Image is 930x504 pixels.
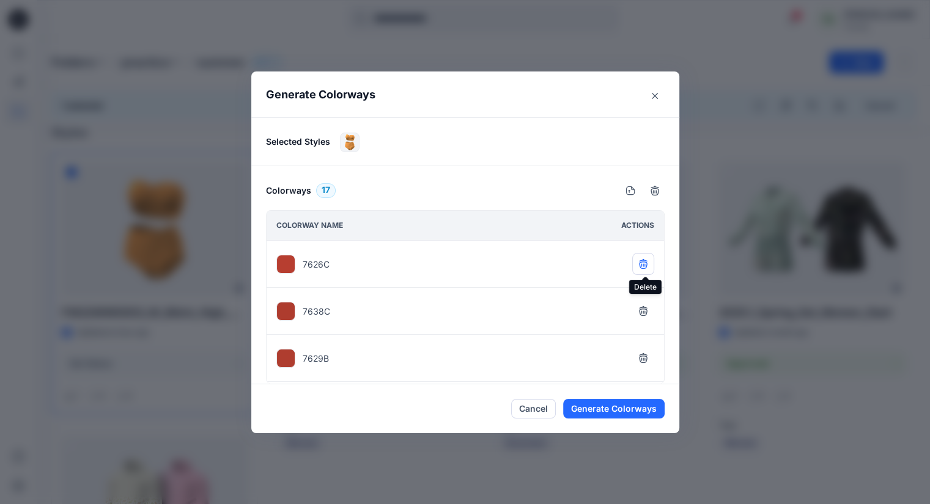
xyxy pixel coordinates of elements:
p: Actions [621,219,654,232]
p: Selected Styles [266,135,330,148]
p: 7629B [303,352,329,365]
button: Generate Colorways [563,399,665,418]
button: Cancel [511,399,556,418]
img: FW22WW0003_W_Bikini_High_Waist_Nongraded [341,133,359,152]
h6: Colorways [266,183,311,198]
header: Generate Colorways [251,71,679,117]
p: 7638C [303,305,330,318]
p: Colorway name [276,219,343,232]
p: 7626C [303,258,330,271]
span: 17 [322,183,330,198]
button: Close [645,86,665,106]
